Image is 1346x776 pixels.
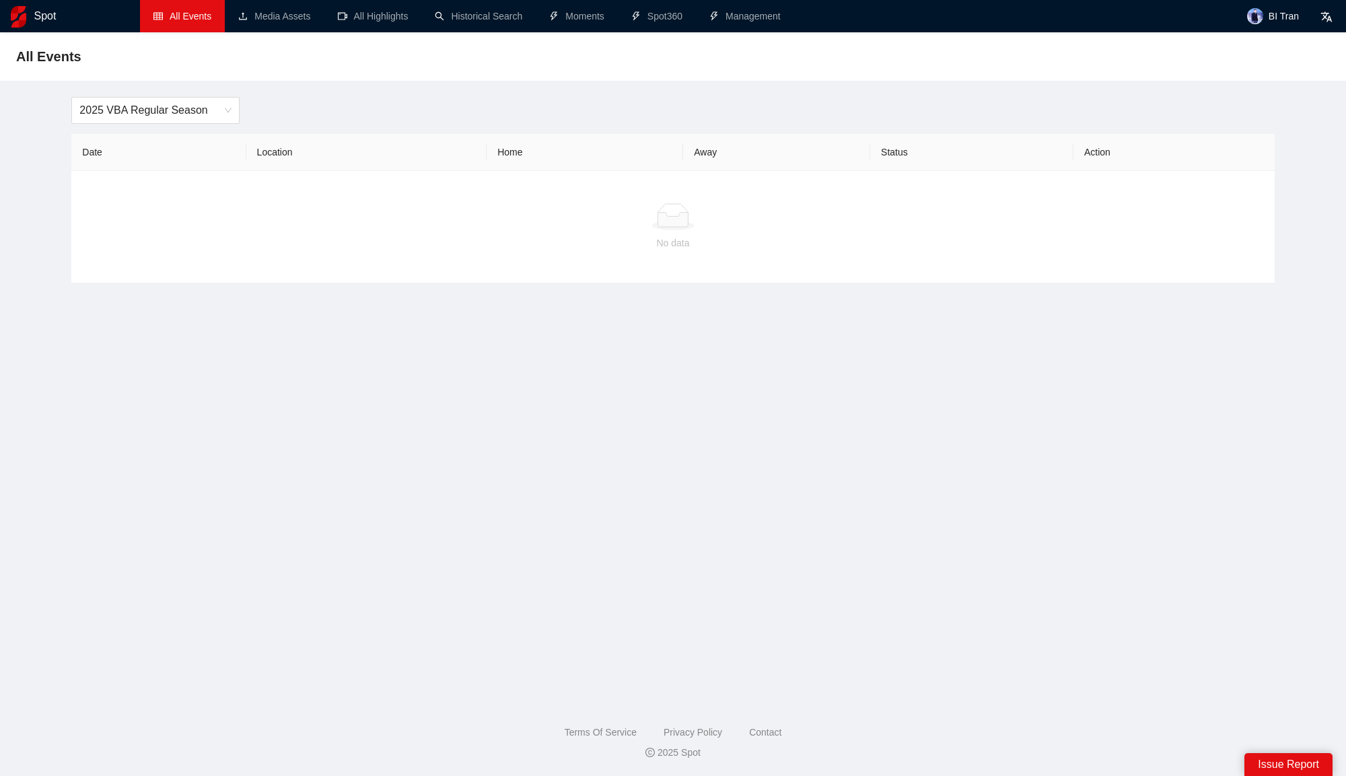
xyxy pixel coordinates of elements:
th: Away [683,134,870,171]
a: uploadMedia Assets [238,11,310,22]
th: Action [1073,134,1275,171]
span: table [153,11,163,21]
div: No data [82,236,1263,250]
span: All Events [16,46,81,67]
a: thunderboltSpot360 [631,11,682,22]
a: video-cameraAll Highlights [338,11,409,22]
th: Status [870,134,1073,171]
a: Terms Of Service [565,727,637,738]
a: thunderboltMoments [549,11,604,22]
th: Location [246,134,487,171]
span: 2025 VBA Regular Season [79,98,232,123]
span: All Events [170,11,211,22]
a: searchHistorical Search [435,11,522,22]
th: Home [487,134,683,171]
img: logo [11,6,26,28]
span: copyright [645,748,655,757]
th: Date [71,134,246,171]
a: thunderboltManagement [709,11,781,22]
div: Issue Report [1244,753,1333,776]
div: 2025 Spot [11,745,1335,760]
img: avatar [1247,8,1263,24]
a: Contact [749,727,781,738]
a: Privacy Policy [664,727,722,738]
